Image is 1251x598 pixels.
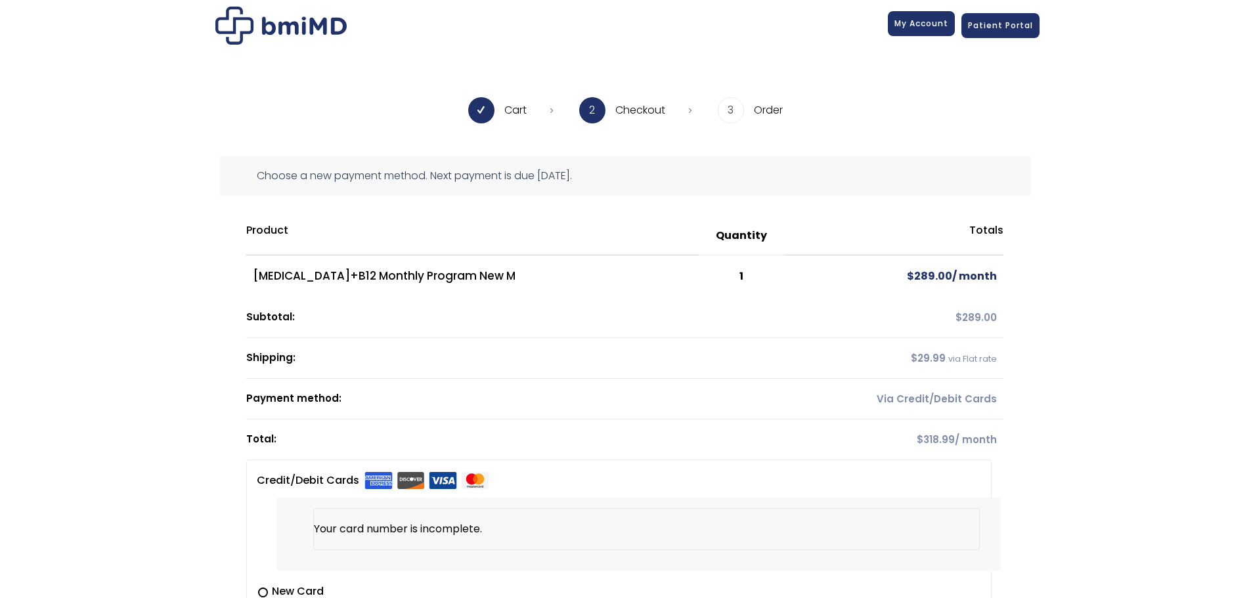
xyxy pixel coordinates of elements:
th: Total: [246,419,785,459]
li: Order [718,97,783,123]
a: My Account [888,11,955,36]
span: $ [917,433,923,446]
span: $ [907,268,914,284]
td: / month [785,255,1003,297]
img: Checkout [215,7,347,45]
th: Totals [785,217,1003,255]
span: 289.00 [955,310,997,324]
label: Credit/Debit Cards [257,470,489,491]
span: $ [911,351,917,365]
img: Discover [397,472,425,489]
li: Checkout [579,97,691,123]
span: 2 [579,97,605,123]
td: Via Credit/Debit Cards [785,379,1003,419]
img: Amex [364,472,393,489]
span: 3 [718,97,744,123]
span: Patient Portal [968,20,1033,31]
li: Cart [468,97,553,123]
span: My Account [894,18,948,29]
td: [MEDICAL_DATA]+B12 Monthly Program New M [246,255,699,297]
span: 29.99 [911,351,946,365]
th: Subtotal: [246,297,785,338]
img: Visa [429,472,457,489]
img: Mastercard [461,472,489,489]
small: via Flat rate [948,353,997,364]
th: Product [246,217,699,255]
th: Shipping: [246,338,785,379]
div: Choose a new payment method. Next payment is due [DATE]. [220,156,1031,196]
span: 289.00 [907,268,952,284]
th: Quantity [699,217,785,255]
a: Patient Portal [961,13,1040,38]
span: $ [955,310,962,324]
span: 318.99 [917,433,955,446]
td: / month [785,419,1003,459]
th: Payment method: [246,379,785,419]
td: 1 [699,255,785,297]
li: Your card number is incomplete. [313,508,980,550]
